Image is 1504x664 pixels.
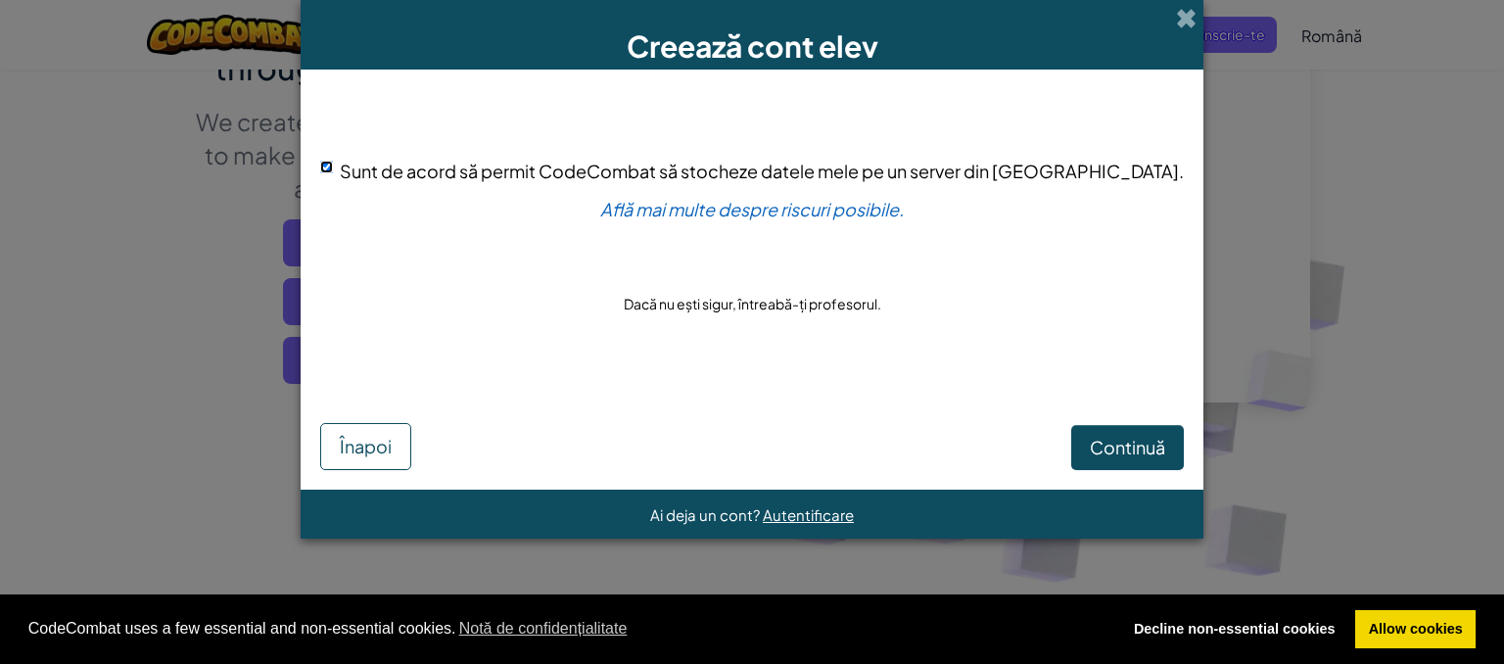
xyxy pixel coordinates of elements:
a: allow cookies [1355,610,1476,649]
span: Sunt de acord să permit CodeCombat să stocheze datele mele pe un server din [GEOGRAPHIC_DATA]. [340,160,1184,182]
button: Continuă [1071,425,1184,470]
span: Continuă [1090,436,1165,458]
a: deny cookies [1120,610,1348,649]
span: CodeCombat uses a few essential and non-essential cookies. [28,614,1105,643]
span: Înapoi [340,435,392,457]
p: Dacă nu ești sigur, întreabă-ți profesorul. [624,294,881,313]
span: Ai deja un cont? [650,505,763,524]
button: Înapoi [320,423,411,470]
a: Autentificare [763,505,854,524]
input: Sunt de acord să permit CodeCombat să stocheze datele mele pe un server din [GEOGRAPHIC_DATA]. [320,161,333,173]
a: Află mai multe despre riscuri posibile. [600,198,904,220]
span: Creează cont elev [627,27,878,65]
a: learn more about cookies [456,614,631,643]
